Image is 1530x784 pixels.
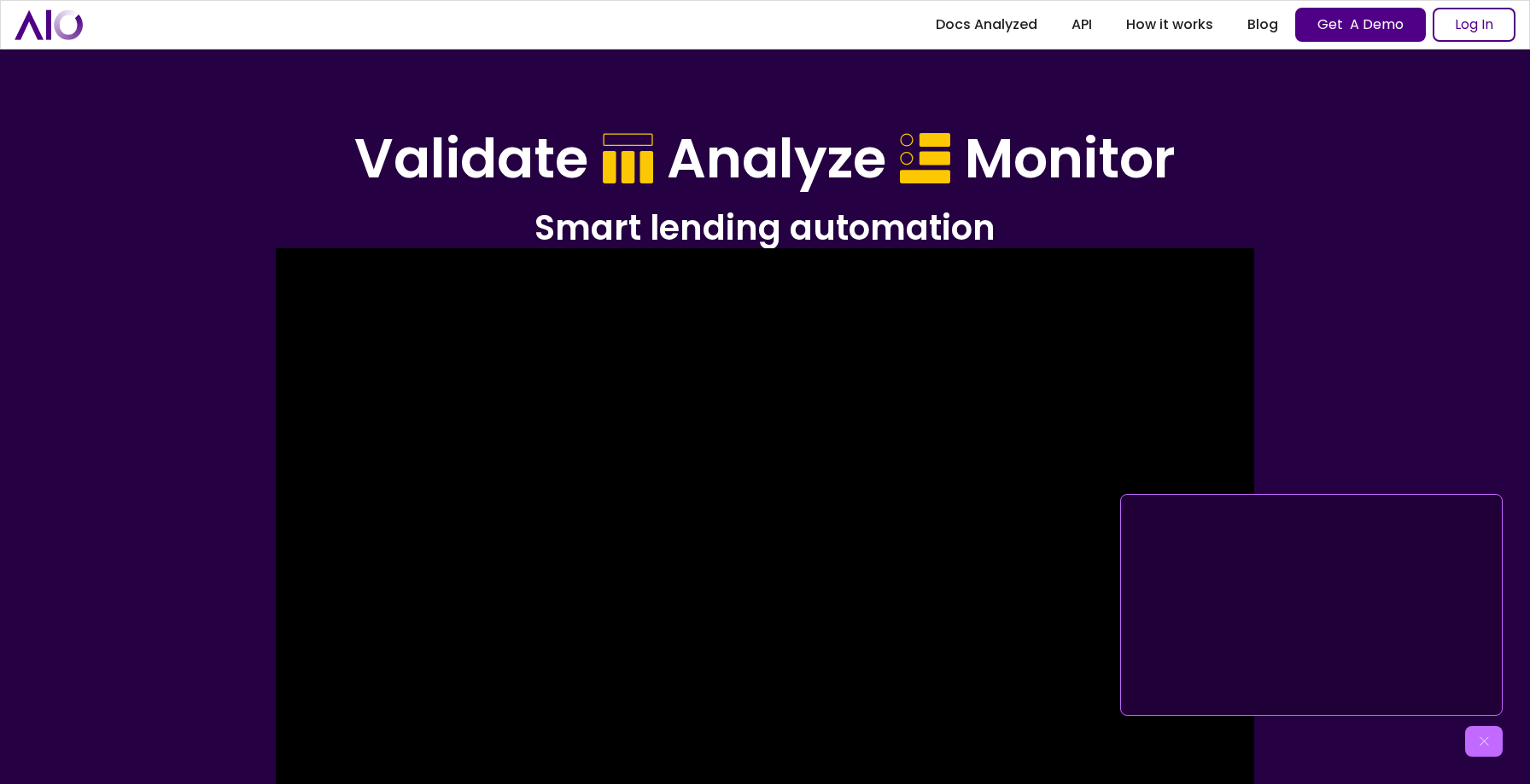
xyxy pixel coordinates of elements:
[1109,9,1230,40] a: How it works
[1433,8,1515,42] a: Log In
[919,9,1054,40] a: Docs Analyzed
[15,9,83,39] a: home
[278,206,1252,250] h2: Smart lending automation
[354,126,588,192] h1: Validate
[1128,502,1495,708] iframe: AIO - powering financial decision making
[1230,9,1295,40] a: Blog
[667,126,886,192] h1: Analyze
[1054,9,1109,40] a: API
[965,126,1176,192] h1: Monitor
[1295,8,1426,42] a: Get A Demo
